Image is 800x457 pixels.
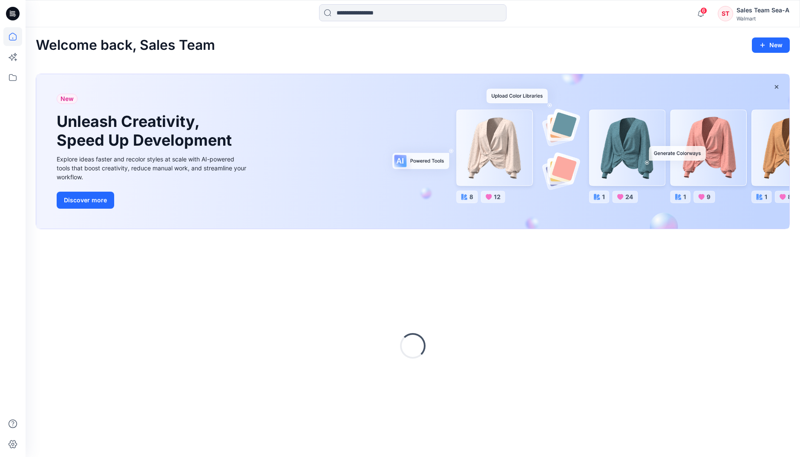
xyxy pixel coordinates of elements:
h2: Welcome back, Sales Team [36,37,215,53]
span: 6 [700,7,707,14]
div: ST [718,6,733,21]
button: New [752,37,790,53]
div: Sales Team Sea-A [737,5,789,15]
span: New [60,94,74,104]
div: Walmart [737,15,789,22]
h1: Unleash Creativity, Speed Up Development [57,112,236,149]
div: Explore ideas faster and recolor styles at scale with AI-powered tools that boost creativity, red... [57,155,248,181]
a: Discover more [57,192,248,209]
button: Discover more [57,192,114,209]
